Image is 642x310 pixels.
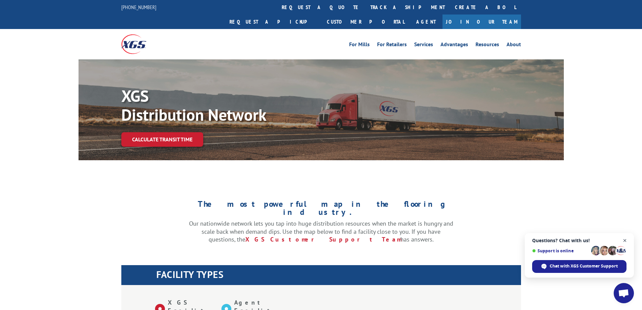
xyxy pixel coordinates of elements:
[532,238,626,243] span: Questions? Chat with us!
[189,220,453,244] p: Our nationwide network lets you tap into huge distribution resources when the market is hungry an...
[377,42,407,49] a: For Retailers
[621,236,629,245] span: Close chat
[245,235,400,243] a: XGS Customer Support Team
[224,15,322,29] a: Request a pickup
[507,42,521,49] a: About
[614,283,634,303] div: Open chat
[532,260,626,273] div: Chat with XGS Customer Support
[121,132,203,147] a: Calculate transit time
[121,4,156,10] a: [PHONE_NUMBER]
[476,42,499,49] a: Resources
[550,263,618,269] span: Chat with XGS Customer Support
[414,42,433,49] a: Services
[440,42,468,49] a: Advantages
[156,270,521,283] h1: FACILITY TYPES
[121,86,324,124] p: XGS Distribution Network
[189,200,453,220] h1: The most powerful map in the flooring industry.
[322,15,409,29] a: Customer Portal
[409,15,442,29] a: Agent
[349,42,370,49] a: For Mills
[442,15,521,29] a: Join Our Team
[532,248,589,253] span: Support is online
